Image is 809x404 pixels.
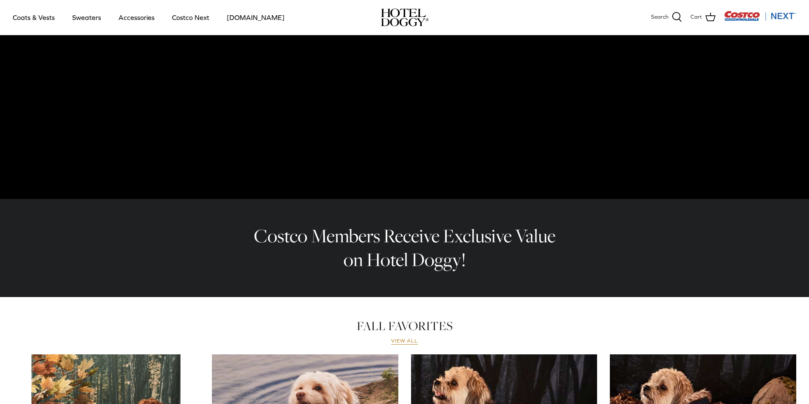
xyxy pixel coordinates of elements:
[65,3,109,32] a: Sweaters
[5,3,62,32] a: Coats & Vests
[164,3,217,32] a: Costco Next
[381,8,428,26] a: hoteldoggy.com hoteldoggycom
[651,12,682,23] a: Search
[248,224,562,272] h2: Costco Members Receive Exclusive Value on Hotel Doggy!
[691,13,702,22] span: Cart
[724,11,796,21] img: Costco Next
[391,338,418,345] a: View all
[381,8,428,26] img: hoteldoggycom
[219,3,292,32] a: [DOMAIN_NAME]
[111,3,162,32] a: Accessories
[651,13,668,22] span: Search
[357,317,453,334] a: FALL FAVORITES
[691,12,716,23] a: Cart
[724,16,796,22] a: Visit Costco Next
